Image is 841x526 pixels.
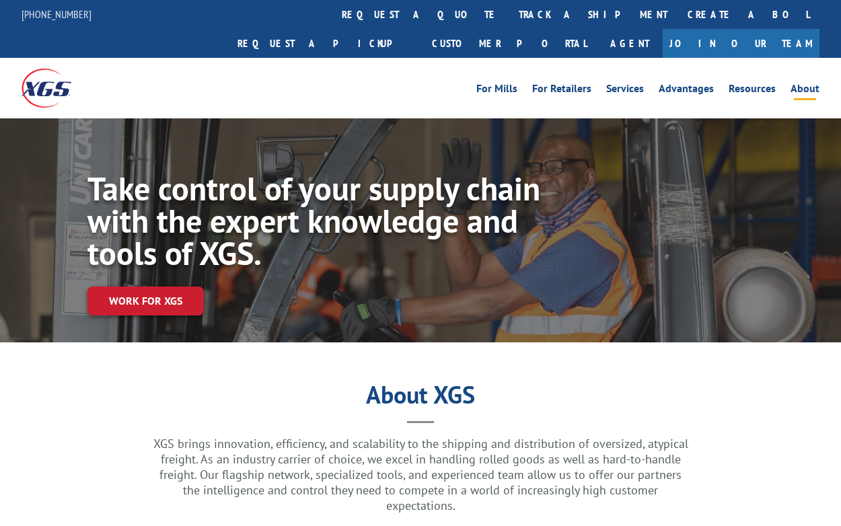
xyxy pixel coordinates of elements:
[663,29,819,58] a: Join Our Team
[22,7,92,21] a: [PHONE_NUMBER]
[151,436,690,513] p: XGS brings innovation, efficiency, and scalability to the shipping and distribution of oversized,...
[84,385,757,411] h1: About XGS
[791,83,819,98] a: About
[606,83,644,98] a: Services
[87,287,204,315] a: Work for XGS
[87,172,544,276] h1: Take control of your supply chain with the expert knowledge and tools of XGS.
[597,29,663,58] a: Agent
[227,29,422,58] a: Request a pickup
[729,83,776,98] a: Resources
[532,83,591,98] a: For Retailers
[476,83,517,98] a: For Mills
[659,83,714,98] a: Advantages
[422,29,597,58] a: Customer Portal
